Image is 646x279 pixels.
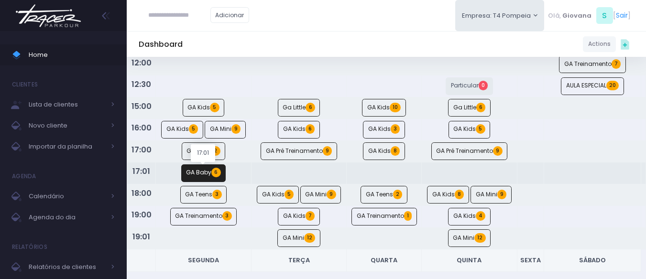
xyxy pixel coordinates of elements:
[29,190,105,203] span: Calendário
[29,49,115,61] span: Home
[323,146,332,156] span: 9
[606,81,619,90] span: 20
[183,99,225,117] a: GA Kids5
[391,146,400,156] span: 8
[448,99,491,117] a: Ga Little6
[548,11,561,21] span: Olá,
[139,40,183,49] h5: Dashboard
[393,190,402,199] span: 2
[448,208,491,225] a: GA Kids4
[131,57,152,68] strong: 12:00
[616,11,628,21] a: Sair
[362,99,406,117] a: GA Kids10
[306,211,315,221] span: 7
[29,140,105,153] span: Importar da planilha
[285,190,294,199] span: 5
[363,121,405,139] a: GA Kids3
[278,208,320,225] a: GA Kids7
[544,249,641,272] th: Sábado
[131,144,152,155] strong: 17:00
[347,249,422,272] th: Quarta
[29,261,105,273] span: Relatórios de clientes
[12,237,47,257] h4: Relatórios
[29,211,105,224] span: Agenda do dia
[189,124,198,134] span: 5
[131,79,151,90] strong: 12:30
[278,99,320,117] a: Ga Little6
[306,124,315,134] span: 6
[251,249,347,272] th: Terça
[210,7,250,23] a: Adicionar
[596,7,613,24] span: S
[361,186,407,204] a: GA Teens2
[517,249,544,272] th: Sexta
[300,186,341,204] a: GA Mini9
[390,103,401,112] span: 10
[351,208,417,225] a: GA Treinamento1
[181,164,226,182] a: GA Baby6
[544,5,634,26] div: [ ]
[474,233,485,243] span: 12
[493,146,502,156] span: 9
[12,75,38,94] h4: Clientes
[476,211,485,221] span: 4
[446,77,493,95] a: Particular0
[261,142,337,160] a: GA Pré Treinamento9
[131,101,152,112] strong: 15:00
[278,121,320,139] a: GA Kids6
[612,59,621,69] span: 7
[131,188,152,199] strong: 18:00
[448,229,491,247] a: GA Mini12
[211,168,220,177] span: 6
[257,186,299,204] a: GA Kids5
[363,142,405,160] a: GA Kids8
[562,11,591,21] span: Giovana
[479,81,488,90] span: 0
[222,211,231,221] span: 3
[304,233,315,243] span: 12
[170,208,237,225] a: GA Treinamento3
[431,142,508,160] a: GA Pré Treinamento9
[210,103,219,112] span: 5
[191,144,215,162] div: 17:01
[132,166,150,177] strong: 17:01
[455,190,464,199] span: 8
[29,98,105,111] span: Lista de clientes
[182,142,226,160] a: GA Kids12
[131,122,152,133] strong: 16:00
[212,190,221,199] span: 3
[476,124,485,134] span: 5
[427,186,469,204] a: GA Kids8
[306,103,315,112] span: 6
[422,249,517,272] th: Quinta
[449,121,491,139] a: GA Kids5
[277,229,320,247] a: GA Mini12
[231,124,241,134] span: 9
[559,55,626,73] a: GA Treinamento7
[583,36,616,52] a: Actions
[180,186,227,204] a: GA Teens3
[476,103,485,112] span: 6
[471,186,512,204] a: GA Mini9
[132,231,150,242] strong: 19:01
[561,77,624,95] a: AULA ESPECIAL20
[391,124,400,134] span: 3
[327,190,336,199] span: 9
[161,121,203,139] a: GA Kids5
[156,249,252,272] th: Segunda
[12,167,36,186] h4: Agenda
[131,209,152,220] strong: 19:00
[205,121,246,139] a: GA Mini9
[497,190,506,199] span: 9
[404,211,412,221] span: 1
[29,119,105,132] span: Novo cliente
